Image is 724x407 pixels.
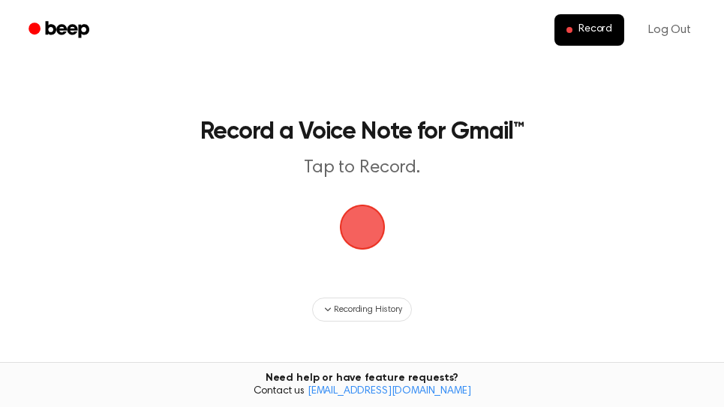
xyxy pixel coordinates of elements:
[334,303,401,316] span: Recording History
[308,386,471,397] a: [EMAIL_ADDRESS][DOMAIN_NAME]
[312,298,411,322] button: Recording History
[9,385,715,399] span: Contact us
[554,14,624,46] button: Record
[18,16,103,45] a: Beep
[162,156,562,181] p: Tap to Record.
[340,205,385,250] button: Beep Logo
[578,23,612,37] span: Record
[633,12,706,48] a: Log Out
[162,120,562,144] h1: Record a Voice Note for Gmail™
